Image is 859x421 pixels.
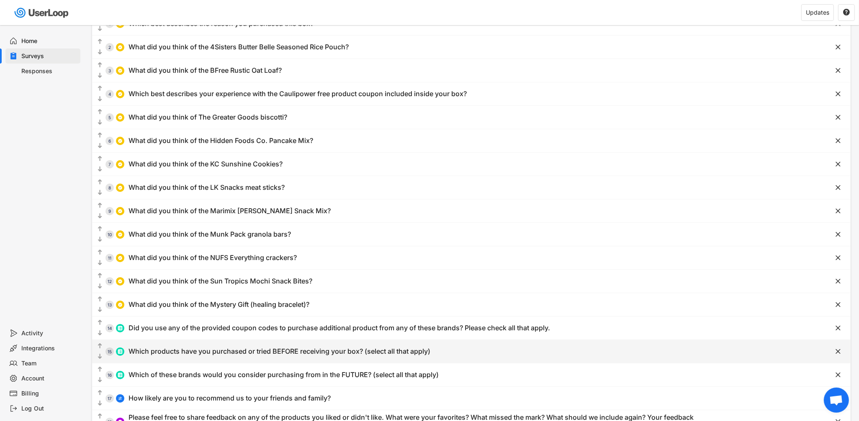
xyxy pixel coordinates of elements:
[98,319,102,326] text: 
[98,108,102,115] text: 
[105,326,114,330] div: 14
[98,179,102,186] text: 
[96,142,103,150] button: 
[105,232,114,237] div: 10
[118,162,123,167] img: CircleTickMinorWhite.svg
[96,165,103,174] button: 
[834,160,842,168] button: 
[98,283,102,290] text: 
[96,412,103,421] button: 
[834,347,842,356] button: 
[836,324,841,332] text: 
[98,25,102,32] text: 
[96,272,103,280] button: 
[96,389,103,397] button: 
[98,376,102,383] text: 
[129,136,313,145] div: What did you think of the Hidden Foods Co. Pancake Mix?
[129,43,349,51] div: What did you think of the 4Sisters Butter Belle Seasoned Rice Pouch?
[96,365,103,374] button: 
[118,45,123,50] img: CircleTickMinorWhite.svg
[836,66,841,75] text: 
[98,329,102,337] text: 
[129,160,283,168] div: What did you think of the KC Sunshine Cookies?
[98,119,102,126] text: 
[98,225,102,232] text: 
[96,118,103,127] button: 
[806,10,829,15] div: Updates
[129,394,331,403] div: How likely are you to recommend us to your friends and family?
[118,92,123,97] img: CircleTickMinorWhite.svg
[105,22,114,26] div: 1
[98,353,102,360] text: 
[98,132,102,139] text: 
[22,37,77,45] div: Home
[96,84,103,93] button: 
[96,342,103,350] button: 
[13,4,72,21] img: userloop-logo-01.svg
[824,388,849,413] a: Open chat
[98,85,102,92] text: 
[836,136,841,145] text: 
[843,9,850,16] button: 
[22,67,77,75] div: Responses
[105,209,114,213] div: 9
[96,71,103,80] button: 
[834,324,842,332] button: 
[96,25,103,33] button: 
[836,207,841,215] text: 
[836,183,841,192] text: 
[118,185,123,190] img: CircleTickMinorWhite.svg
[98,166,102,173] text: 
[98,142,102,149] text: 
[105,45,114,49] div: 2
[834,301,842,309] button: 
[105,69,114,73] div: 3
[836,89,841,98] text: 
[834,230,842,239] button: 
[105,162,114,166] div: 7
[836,253,841,262] text: 
[98,400,102,407] text: 
[98,413,102,420] text: 
[129,89,467,98] div: Which best describes your experience with the Caulipower free product coupon included inside your...
[129,277,312,286] div: What did you think of the Sun Tropics Mochi Snack Bites?
[98,389,102,396] text: 
[22,375,77,383] div: Account
[105,92,114,96] div: 4
[96,189,103,197] button: 
[96,306,103,314] button: 
[105,186,114,190] div: 8
[105,396,114,401] div: 17
[96,225,103,233] button: 
[96,376,103,384] button: 
[834,90,842,98] button: 
[96,202,103,210] button: 
[836,300,841,309] text: 
[105,115,114,120] div: 5
[22,405,77,413] div: Log Out
[105,256,114,260] div: 11
[96,282,103,291] button: 
[96,178,103,186] button: 
[118,373,123,378] img: ListMajor.svg
[118,302,123,307] img: CircleTickMinorWhite.svg
[98,72,102,79] text: 
[834,277,842,286] button: 
[98,272,102,279] text: 
[98,38,102,45] text: 
[98,155,102,162] text: 
[98,189,102,196] text: 
[96,212,103,220] button: 
[129,66,282,75] div: What did you think of the BFree Rustic Oat Loaf?
[105,279,114,283] div: 12
[96,248,103,257] button: 
[129,207,331,215] div: What did you think of the Marimix [PERSON_NAME] Snack Mix?
[129,300,309,309] div: What did you think of the Mystery Gift (healing bracelet)?
[105,373,114,377] div: 16
[129,324,550,332] div: Did you use any of the provided coupon codes to purchase additional product from any of these bra...
[22,52,77,60] div: Surveys
[96,329,103,337] button: 
[96,95,103,103] button: 
[96,295,103,304] button: 
[843,8,850,16] text: 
